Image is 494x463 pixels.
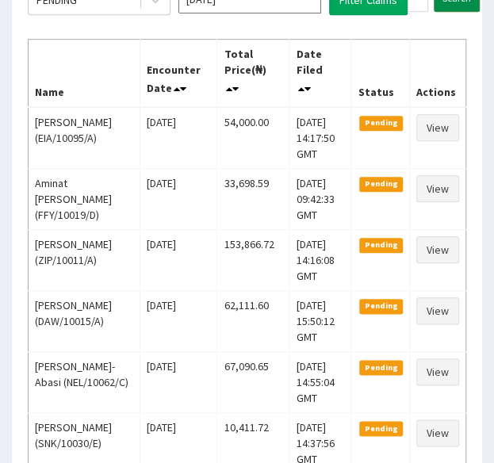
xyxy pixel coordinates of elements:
[29,351,140,412] td: [PERSON_NAME]-Abasi (NEL/10062/C)
[217,229,289,290] td: 153,866.72
[29,229,140,290] td: [PERSON_NAME] (ZIP/10011/A)
[140,351,217,412] td: [DATE]
[217,168,289,229] td: 33,698.59
[289,39,351,107] th: Date Filed
[359,299,403,313] span: Pending
[289,290,351,351] td: [DATE] 15:50:12 GMT
[217,39,289,107] th: Total Price(₦)
[289,351,351,412] td: [DATE] 14:55:04 GMT
[416,236,459,263] a: View
[409,39,465,107] th: Actions
[140,168,217,229] td: [DATE]
[140,39,217,107] th: Encounter Date
[29,290,140,351] td: [PERSON_NAME] (DAW/10015/A)
[140,107,217,169] td: [DATE]
[29,168,140,229] td: Aminat [PERSON_NAME] (FFY/10019/D)
[359,177,403,191] span: Pending
[29,107,140,169] td: [PERSON_NAME] (EIA/10095/A)
[217,290,289,351] td: 62,111.60
[416,175,459,202] a: View
[140,290,217,351] td: [DATE]
[351,39,410,107] th: Status
[140,229,217,290] td: [DATE]
[29,39,140,107] th: Name
[359,360,403,374] span: Pending
[416,114,459,141] a: View
[289,229,351,290] td: [DATE] 14:16:08 GMT
[416,297,459,324] a: View
[416,358,459,385] a: View
[359,421,403,435] span: Pending
[416,419,459,446] a: View
[359,116,403,130] span: Pending
[289,168,351,229] td: [DATE] 09:42:33 GMT
[359,238,403,252] span: Pending
[289,107,351,169] td: [DATE] 14:17:50 GMT
[217,107,289,169] td: 54,000.00
[217,351,289,412] td: 67,090.65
